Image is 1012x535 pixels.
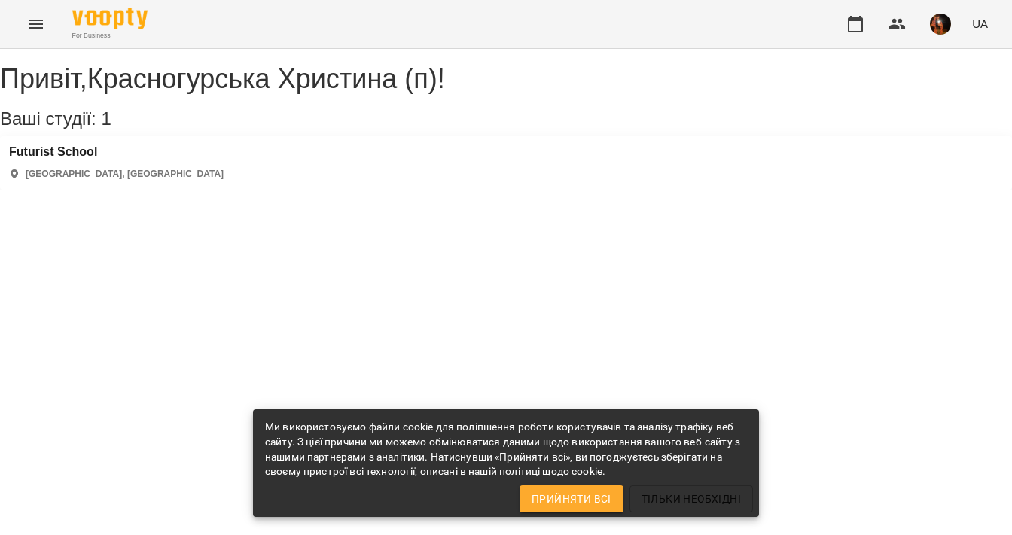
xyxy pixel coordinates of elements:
[18,6,54,42] button: Menu
[972,16,988,32] span: UA
[72,31,148,41] span: For Business
[930,14,951,35] img: 6e701af36e5fc41b3ad9d440b096a59c.jpg
[101,108,111,129] span: 1
[9,145,224,159] a: Futurist School
[26,168,224,181] p: [GEOGRAPHIC_DATA], [GEOGRAPHIC_DATA]
[966,10,994,38] button: UA
[72,8,148,29] img: Voopty Logo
